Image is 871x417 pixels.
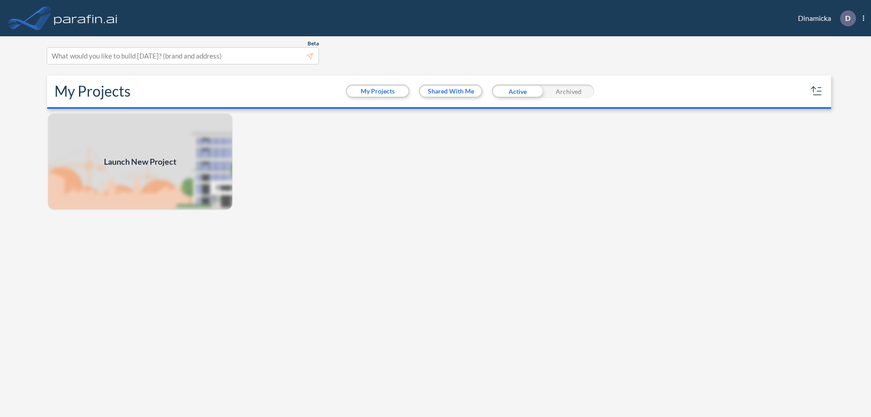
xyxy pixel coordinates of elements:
[845,14,851,22] p: D
[47,113,233,211] img: add
[420,86,481,97] button: Shared With Me
[492,84,543,98] div: Active
[347,86,408,97] button: My Projects
[47,113,233,211] a: Launch New Project
[784,10,864,26] div: Dinamicka
[104,156,176,168] span: Launch New Project
[809,84,824,98] button: sort
[308,40,319,47] span: Beta
[54,83,131,100] h2: My Projects
[543,84,594,98] div: Archived
[52,9,119,27] img: logo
